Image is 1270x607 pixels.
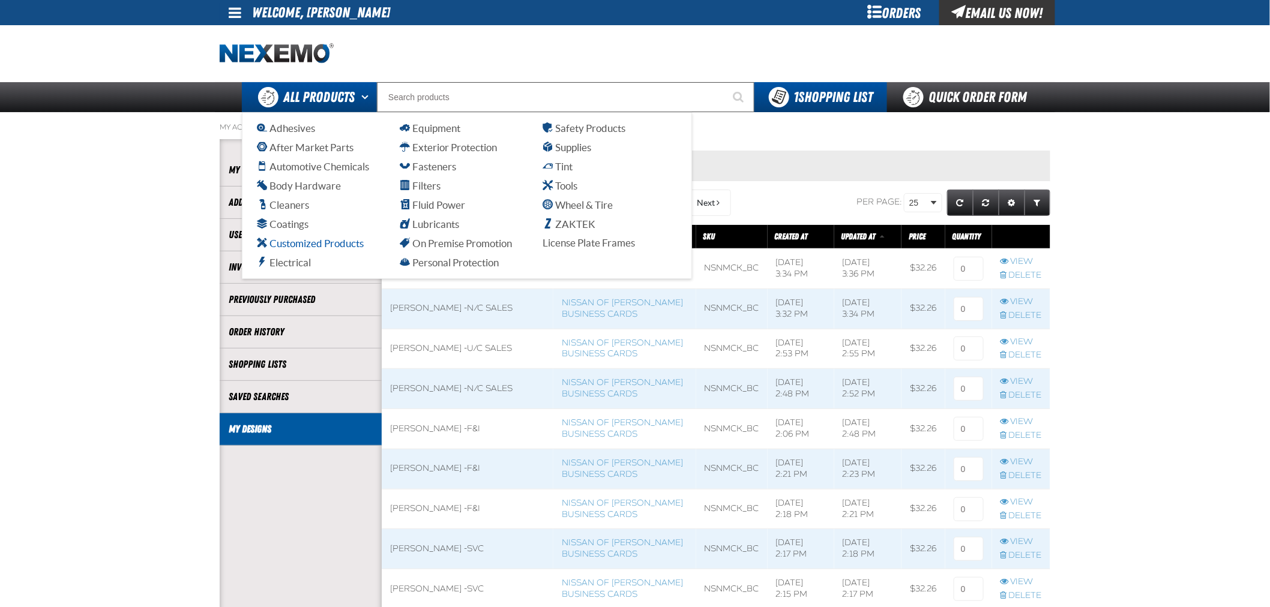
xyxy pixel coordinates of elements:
[834,409,901,449] td: [DATE] 2:48 PM
[954,417,984,441] input: 0
[543,237,635,248] span: License Plate Frames
[834,449,901,489] td: [DATE] 2:23 PM
[834,369,901,409] td: [DATE] 2:52 PM
[1001,510,1042,522] a: Delete row action
[257,142,354,153] span: After Market Parts
[697,198,715,208] span: Next Page
[834,489,901,529] td: [DATE] 2:21 PM
[696,369,768,409] td: NSNMCK_BC
[696,489,768,529] td: NSNMCK_BC
[1001,270,1042,281] a: Delete row action
[1001,296,1042,308] a: View row action
[1001,336,1042,348] a: View row action
[229,390,373,404] a: Saved Searches
[841,232,877,241] a: Updated At
[257,257,311,268] span: Electrical
[382,139,1050,151] p: Designs only last 12 months
[400,238,512,249] span: On Premise Promotion
[382,489,553,529] td: [PERSON_NAME] -F&I
[887,82,1050,112] a: Quick Order Form
[954,537,984,561] input: 0
[834,248,901,289] td: [DATE] 3:36 PM
[382,409,553,449] td: [PERSON_NAME] -F&I
[954,257,984,281] input: 0
[954,457,984,481] input: 0
[901,329,945,369] td: $32.26
[954,336,984,360] input: 0
[543,218,595,230] span: ZAKTEK
[834,289,901,329] td: [DATE] 3:34 PM
[543,122,625,134] span: Safety Products
[1001,350,1042,361] a: Delete row action
[257,161,369,172] span: Automotive Chemicals
[909,232,925,241] span: Price
[382,289,553,329] td: [PERSON_NAME] -N/C Sales
[901,449,945,489] td: $32.26
[229,293,373,306] a: Previously Purchased
[562,458,683,479] a: Nissan of [PERSON_NAME] Business Cards
[562,377,683,399] a: Nissan of [PERSON_NAME] Business Cards
[220,122,269,132] a: My Account
[901,248,945,289] td: $32.26
[1001,456,1042,468] a: View row action
[901,409,945,449] td: $32.26
[229,325,373,339] a: Order History
[220,43,334,64] a: Home
[768,489,834,529] td: [DATE] 2:18 PM
[229,228,373,242] a: Users
[992,225,1050,249] th: Row actions
[1001,576,1042,588] a: View row action
[229,163,373,177] a: My Profile
[257,218,308,230] span: Coatings
[856,197,902,208] span: Per page:
[1001,497,1042,508] a: View row action
[220,43,334,64] img: Nexemo logo
[775,232,808,241] a: Created At
[377,82,754,112] input: Search
[768,449,834,489] td: [DATE] 2:21 PM
[357,82,377,112] button: Open All Products pages
[562,537,683,559] a: Nissan of [PERSON_NAME] Business Cards
[400,161,456,172] span: Fasteners
[703,232,715,241] a: SKU
[1001,470,1042,482] a: Delete row action
[696,289,768,329] td: NSNMCK_BC
[954,377,984,401] input: 0
[1001,536,1042,548] a: View row action
[1025,190,1050,216] a: Expand or Collapse Grid Filters
[1001,550,1042,561] a: Delete row action
[1001,590,1042,602] a: Delete row action
[229,422,373,436] a: My Designs
[400,142,497,153] span: Exterior Protection
[382,529,553,569] td: [PERSON_NAME] -SVC
[999,190,1025,216] a: Expand or Collapse Grid Settings
[947,190,974,216] a: Refresh grid action
[229,196,373,209] a: Address Book
[283,86,355,108] span: All Products
[909,197,928,209] span: 25
[562,257,683,279] a: Nissan of [PERSON_NAME] Business Cards
[400,218,459,230] span: Lubricants
[562,338,683,359] a: Nissan of [PERSON_NAME] Business Cards
[754,82,887,112] button: You have 1 Shopping List. Open to view details
[768,329,834,369] td: [DATE] 2:53 PM
[834,529,901,569] td: [DATE] 2:18 PM
[954,497,984,521] input: 0
[724,82,754,112] button: Start Searching
[257,238,364,249] span: Customized Products
[562,578,683,599] a: Nissan of [PERSON_NAME] Business Cards
[382,449,553,489] td: [PERSON_NAME] -F&I
[1001,416,1042,428] a: View row action
[400,122,460,134] span: Equipment
[901,529,945,569] td: $32.26
[793,89,873,106] span: Shopping List
[696,529,768,569] td: NSNMCK_BC
[768,409,834,449] td: [DATE] 2:06 PM
[229,357,373,371] a: Shopping Lists
[841,232,876,241] span: Updated At
[687,190,731,216] button: Next Page
[954,297,984,321] input: 0
[1001,430,1042,441] a: Delete row action
[793,89,798,106] strong: 1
